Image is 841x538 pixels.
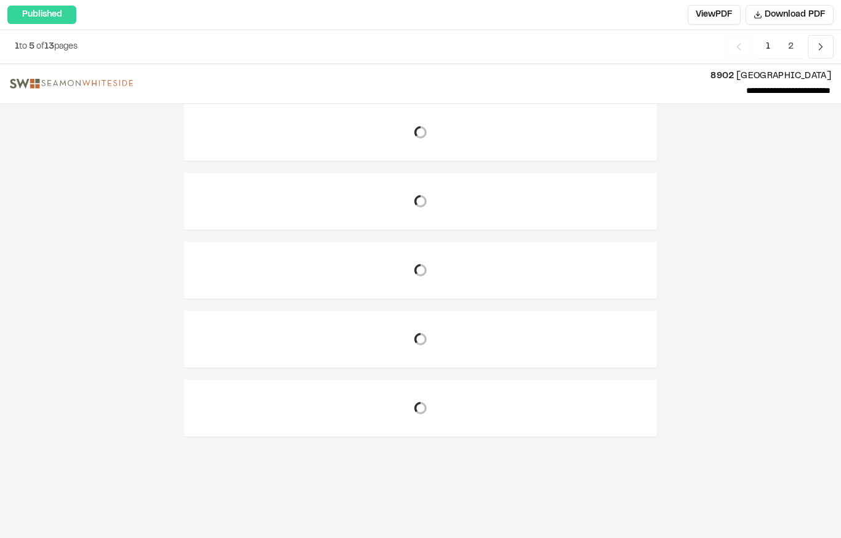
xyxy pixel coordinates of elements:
div: Published [7,6,76,24]
button: ViewPDF [688,5,741,25]
button: Download PDF [746,5,834,25]
img: file [10,79,133,89]
p: [GEOGRAPHIC_DATA] [143,70,831,83]
nav: Navigation [726,35,834,58]
span: 1 [757,35,779,58]
p: to of pages [15,40,78,54]
span: 2 [779,35,803,58]
span: 13 [44,43,54,50]
span: 1 [15,43,19,50]
span: 5 [29,43,34,50]
span: Download PDF [765,8,826,22]
span: 8902 [710,73,734,80]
